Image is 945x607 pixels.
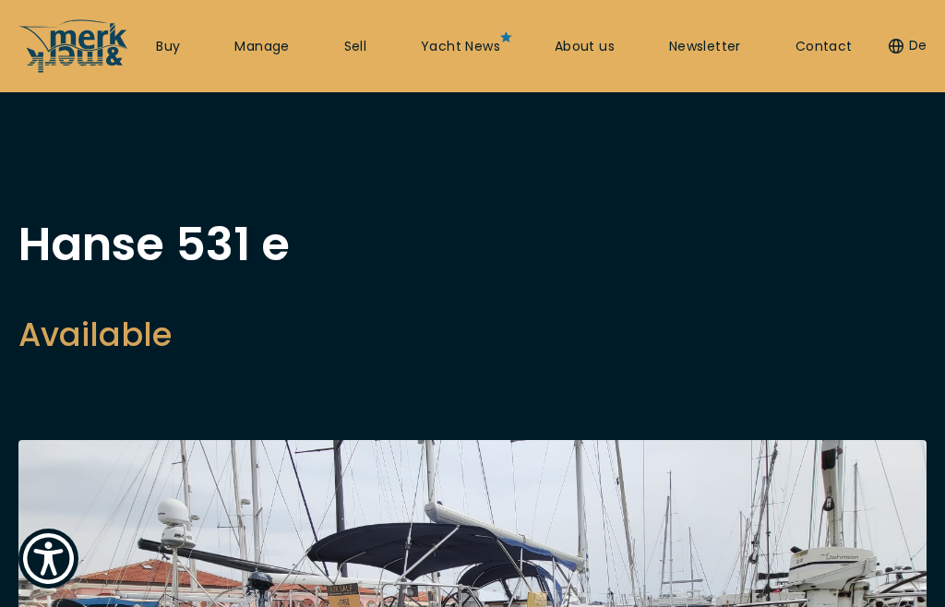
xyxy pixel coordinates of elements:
a: Yacht News [421,38,500,56]
button: Show Accessibility Preferences [18,529,78,589]
a: Newsletter [669,38,741,56]
h2: Available [18,312,290,357]
a: Sell [344,38,367,56]
a: About us [555,38,615,56]
a: Buy [156,38,180,56]
a: Contact [795,38,853,56]
a: Manage [234,38,289,56]
button: De [889,37,927,55]
h1: Hanse 531 e [18,221,290,268]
